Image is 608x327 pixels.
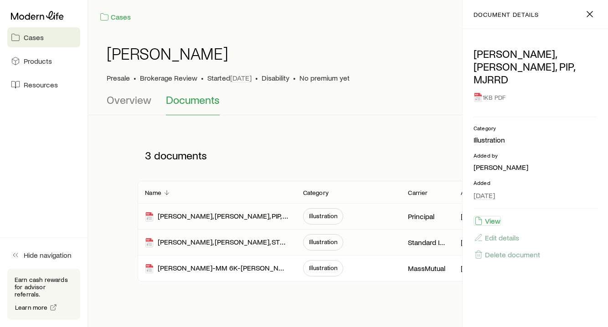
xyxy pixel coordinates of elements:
[309,212,338,220] span: Illustration
[99,12,131,22] a: Cases
[474,163,597,172] p: [PERSON_NAME]
[7,27,80,47] a: Cases
[24,33,44,42] span: Cases
[7,75,80,95] a: Resources
[24,56,52,66] span: Products
[474,47,597,86] p: [PERSON_NAME], [PERSON_NAME], PIP, MJRRD
[24,250,72,260] span: Hide navigation
[474,216,501,226] button: View
[107,93,590,115] div: Case details tabs
[166,93,220,106] span: Documents
[207,73,252,82] p: Started
[474,124,597,132] p: Category
[474,152,597,159] p: Added by
[7,51,80,71] a: Products
[145,189,161,196] p: Name
[461,189,488,196] p: Added by
[15,276,73,298] p: Earn cash rewards for advisor referrals.
[145,237,288,248] div: [PERSON_NAME], [PERSON_NAME], STND, MJRRD
[474,233,520,243] button: Edit details
[309,238,338,245] span: Illustration
[24,80,58,89] span: Resources
[140,73,197,82] span: Brokerage Review
[309,264,338,271] span: Illustration
[7,269,80,320] div: Earn cash rewards for advisor referrals.Learn more
[134,73,136,82] span: •
[293,73,296,82] span: •
[461,264,499,273] p: [PERSON_NAME]
[107,73,130,82] p: Presale
[474,179,597,186] p: Added
[461,212,499,221] p: [PERSON_NAME]
[154,149,207,162] span: documents
[107,44,228,62] h1: [PERSON_NAME]
[408,264,445,273] p: MassMutual
[15,304,48,311] span: Learn more
[461,238,499,247] p: [PERSON_NAME]
[145,149,151,162] span: 3
[408,212,434,221] p: Principal
[474,135,597,144] p: Illustration
[107,93,151,106] span: Overview
[255,73,258,82] span: •
[299,73,350,82] span: No premium yet
[474,250,541,260] button: Delete document
[303,189,329,196] p: Category
[145,263,288,274] div: [PERSON_NAME]-MM 6K-[PERSON_NAME]
[230,73,252,82] span: [DATE]
[201,73,204,82] span: •
[262,73,289,82] span: Disability
[7,245,80,265] button: Hide navigation
[408,238,446,247] p: Standard Insurance Company
[408,189,428,196] p: Carrier
[145,211,288,222] div: [PERSON_NAME], [PERSON_NAME], PIP, MJRRD
[474,89,597,106] div: 1KB PDF
[474,11,539,18] p: document details
[474,191,495,200] span: [DATE]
